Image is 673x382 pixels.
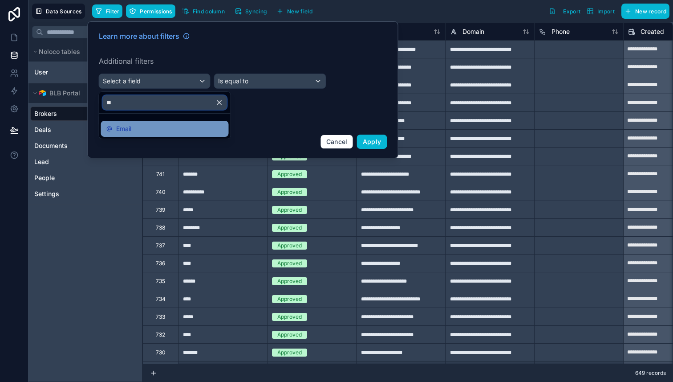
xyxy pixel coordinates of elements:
div: Approved [277,170,302,178]
button: Permissions [126,4,175,18]
a: Permissions [126,4,178,18]
div: 740 [156,189,166,196]
span: Find column [193,8,225,15]
div: Approved [277,277,302,285]
span: Export [563,8,580,15]
span: Data Sources [46,8,82,15]
div: 739 [156,206,165,214]
span: Domain [462,27,484,36]
div: 733 [156,313,165,320]
span: Filter [106,8,120,15]
span: Created [641,27,664,36]
div: 737 [156,242,165,249]
button: New record [621,4,669,19]
span: Phone [551,27,570,36]
div: 735 [156,278,165,285]
span: New record [635,8,666,15]
div: Approved [277,259,302,267]
button: Filter [92,4,123,18]
a: Syncing [231,4,273,18]
button: Find column [179,4,228,18]
button: Syncing [231,4,270,18]
span: New field [287,8,312,15]
span: Email [116,123,131,134]
div: 734 [156,296,166,303]
div: 738 [156,224,165,231]
div: Approved [277,331,302,339]
span: Import [597,8,615,15]
div: Approved [277,295,302,303]
button: Import [584,4,618,19]
div: Approved [277,349,302,357]
div: Approved [277,242,302,250]
div: Approved [277,313,302,321]
div: 741 [156,171,165,178]
button: Export [546,4,584,19]
div: Approved [277,224,302,232]
button: Data Sources [32,4,85,19]
span: Syncing [245,8,267,15]
div: Approved [277,206,302,214]
div: 732 [156,331,165,338]
div: 730 [156,349,166,356]
span: Permissions [140,8,172,15]
div: Approved [277,188,302,196]
div: 736 [156,260,165,267]
button: New field [273,4,316,18]
a: New record [618,4,669,19]
span: 649 records [635,370,666,377]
